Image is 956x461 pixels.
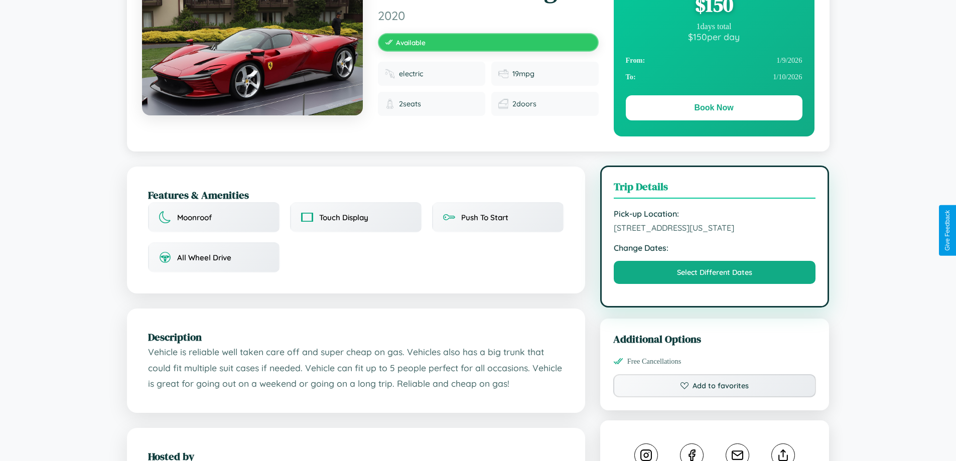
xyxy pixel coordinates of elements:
span: 2 doors [512,99,536,108]
img: Fuel efficiency [498,69,508,79]
p: Vehicle is reliable well taken care off and super cheap on gas. Vehicles also has a big trunk tha... [148,344,564,392]
span: electric [399,69,423,78]
strong: From: [626,56,645,65]
div: Give Feedback [944,210,951,251]
div: 1 / 9 / 2026 [626,52,802,69]
div: 1 days total [626,22,802,31]
span: 19 mpg [512,69,534,78]
h2: Description [148,330,564,344]
img: Doors [498,99,508,109]
img: Seats [385,99,395,109]
span: Push To Start [461,213,508,222]
h3: Trip Details [614,179,816,199]
strong: To: [626,73,636,81]
span: 2 seats [399,99,421,108]
div: 1 / 10 / 2026 [626,69,802,85]
span: [STREET_ADDRESS][US_STATE] [614,223,816,233]
button: Book Now [626,95,802,120]
span: Available [396,38,426,47]
button: Select Different Dates [614,261,816,284]
img: Fuel type [385,69,395,79]
strong: Pick-up Location: [614,209,816,219]
span: All Wheel Drive [177,253,231,262]
h3: Additional Options [613,332,816,346]
strong: Change Dates: [614,243,816,253]
button: Add to favorites [613,374,816,397]
span: Touch Display [319,213,368,222]
div: $ 150 per day [626,31,802,42]
span: Moonroof [177,213,212,222]
span: 2020 [378,8,599,23]
h2: Features & Amenities [148,188,564,202]
span: Free Cancellations [627,357,681,366]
